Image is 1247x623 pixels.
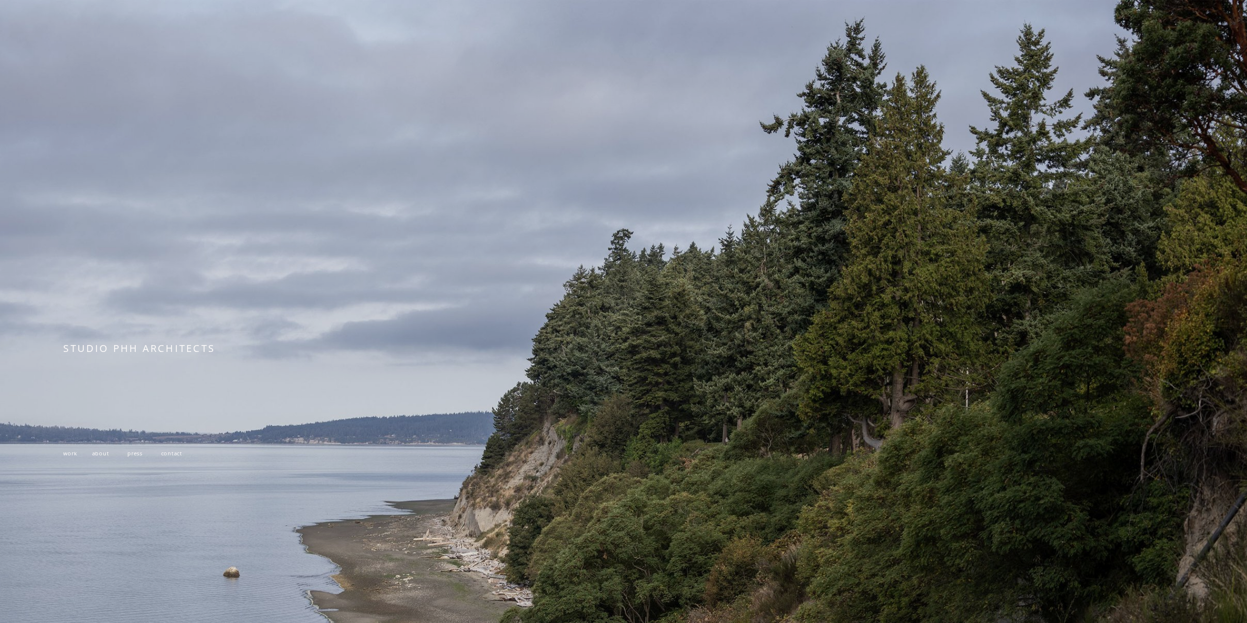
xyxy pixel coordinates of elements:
[63,342,215,355] span: STUDIO PHH ARCHITECTS
[92,449,109,457] a: about
[161,449,182,457] a: contact
[63,449,77,457] a: work
[127,449,143,457] a: press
